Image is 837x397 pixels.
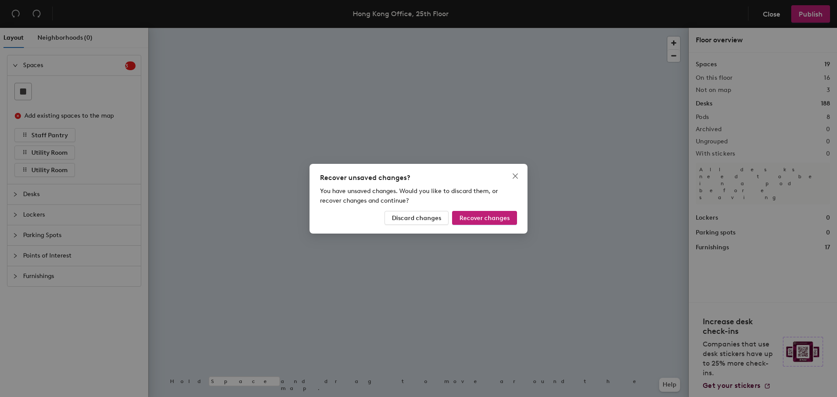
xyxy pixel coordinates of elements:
[508,169,522,183] button: Close
[320,173,517,183] div: Recover unsaved changes?
[392,214,441,221] span: Discard changes
[384,211,449,225] button: Discard changes
[320,187,498,204] span: You have unsaved changes. Would you like to discard them, or recover changes and continue?
[512,173,519,180] span: close
[459,214,510,221] span: Recover changes
[508,173,522,180] span: Close
[452,211,517,225] button: Recover changes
